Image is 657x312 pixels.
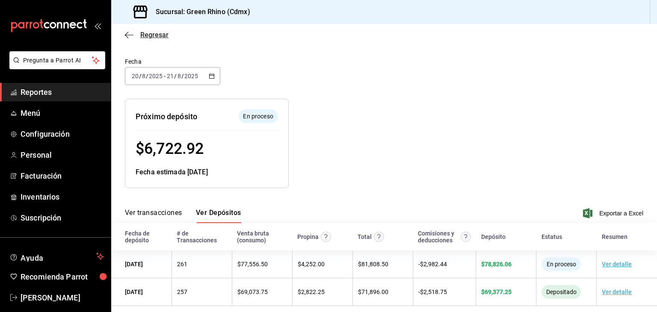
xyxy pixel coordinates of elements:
[6,62,105,71] a: Pregunta a Parrot AI
[136,167,278,177] div: Fecha estimada [DATE]
[239,109,278,123] div: El depósito aún no se ha enviado a tu cuenta bancaria.
[321,232,331,242] svg: Las propinas mostradas excluyen toda configuración de retención.
[21,292,104,303] span: [PERSON_NAME]
[125,209,241,223] div: navigation tabs
[358,288,388,295] span: $ 71,896.00
[358,233,372,240] div: Total
[174,73,177,79] span: /
[21,212,104,224] span: Suscripción
[358,261,388,268] span: $ 81,808.50
[139,73,142,79] span: /
[21,149,104,161] span: Personal
[418,288,447,295] span: - $ 2,518.75
[602,288,632,295] a: Ver detalle
[418,230,458,244] div: Comisiones y deducciones
[131,73,139,79] input: --
[481,288,512,295] span: $ 69,377.25
[602,261,632,268] a: Ver detalle
[240,112,276,121] span: En proceso
[177,230,227,244] div: # de Transacciones
[23,56,92,65] span: Pregunta a Parrot AI
[21,107,104,119] span: Menú
[542,285,581,299] div: El monto ha sido enviado a tu cuenta bancaria. Puede tardar en verse reflejado, según la entidad ...
[140,31,169,39] span: Regresar
[164,73,166,79] span: -
[298,288,325,295] span: $ 2,822.25
[298,261,325,268] span: $ 4,252.00
[142,73,146,79] input: --
[585,208,643,218] button: Exportar a Excel
[136,140,204,158] span: $ 6,722.92
[148,73,163,79] input: ----
[181,73,184,79] span: /
[21,271,104,283] span: Recomienda Parrot
[9,51,105,69] button: Pregunta a Parrot AI
[374,232,384,242] svg: Este monto equivale al total de la venta más otros abonos antes de aplicar comisión e IVA.
[125,59,220,65] label: Fecha
[125,31,169,39] button: Regresar
[543,288,580,295] span: Depositado
[149,7,250,17] h3: Sucursal: Green Rhino (Cdmx)
[125,230,166,244] div: Fecha de depósito
[237,261,268,268] span: $ 77,556.50
[172,278,232,306] td: 257
[146,73,148,79] span: /
[461,232,471,242] svg: Contempla comisión de ventas y propinas, IVA, cancelaciones y devoluciones.
[94,22,101,29] button: open_drawer_menu
[542,233,562,240] div: Estatus
[111,250,172,278] td: [DATE]
[177,73,181,79] input: --
[602,233,627,240] div: Resumen
[21,128,104,140] span: Configuración
[297,233,319,240] div: Propina
[21,170,104,182] span: Facturación
[21,191,104,203] span: Inventarios
[166,73,174,79] input: --
[136,111,197,122] div: Próximo depósito
[418,261,447,268] span: - $ 2,982.44
[21,86,104,98] span: Reportes
[172,250,232,278] td: 261
[481,233,506,240] div: Depósito
[543,261,580,268] span: En proceso
[125,209,182,223] button: Ver transacciones
[196,209,241,223] button: Ver Depósitos
[237,230,287,244] div: Venta bruta (consumo)
[542,257,581,271] div: El depósito aún no se ha enviado a tu cuenta bancaria.
[184,73,198,79] input: ----
[481,261,512,268] span: $ 78,826.06
[237,288,268,295] span: $ 69,073.75
[111,278,172,306] td: [DATE]
[21,251,93,262] span: Ayuda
